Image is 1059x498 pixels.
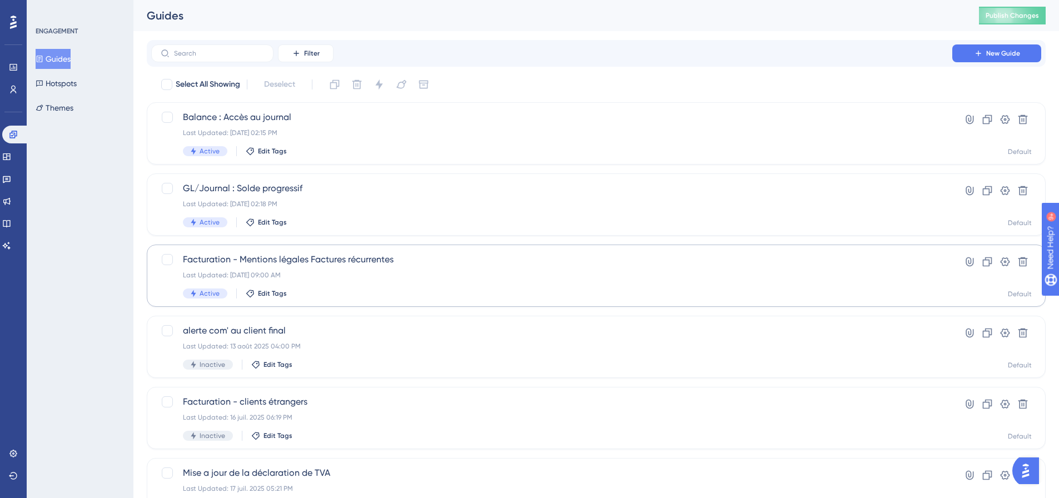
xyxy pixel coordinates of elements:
button: Deselect [254,74,305,94]
span: GL/Journal : Solde progressif [183,182,921,195]
div: ENGAGEMENT [36,27,78,36]
input: Search [174,49,264,57]
div: Last Updated: [DATE] 02:15 PM [183,128,921,137]
span: Active [200,147,220,156]
div: Default [1008,218,1032,227]
span: Edit Tags [263,431,292,440]
span: Edit Tags [258,147,287,156]
div: Last Updated: 16 juil. 2025 06:19 PM [183,413,921,422]
span: Active [200,289,220,298]
span: Need Help? [26,3,69,16]
div: Default [1008,290,1032,298]
iframe: UserGuiding AI Assistant Launcher [1012,454,1046,487]
div: Last Updated: [DATE] 02:18 PM [183,200,921,208]
span: Inactive [200,360,225,369]
span: Facturation - Mentions légales Factures récurrentes [183,253,921,266]
button: Publish Changes [979,7,1046,24]
div: 9+ [76,6,82,14]
div: Default [1008,361,1032,370]
div: Last Updated: 17 juil. 2025 05:21 PM [183,484,921,493]
span: Edit Tags [258,218,287,227]
div: Last Updated: 13 août 2025 04:00 PM [183,342,921,351]
span: Mise a jour de la déclaration de TVA [183,466,921,480]
span: alerte com' au client final [183,324,921,337]
button: Guides [36,49,71,69]
button: Hotspots [36,73,77,93]
button: Filter [278,44,334,62]
span: New Guide [986,49,1020,58]
button: Edit Tags [246,289,287,298]
button: New Guide [952,44,1041,62]
span: Facturation - clients étrangers [183,395,921,409]
span: Inactive [200,431,225,440]
button: Edit Tags [251,431,292,440]
div: Guides [147,8,951,23]
button: Edit Tags [246,218,287,227]
div: Default [1008,432,1032,441]
span: Edit Tags [258,289,287,298]
div: Default [1008,147,1032,156]
span: Edit Tags [263,360,292,369]
span: Balance : Accès au journal [183,111,921,124]
span: Deselect [264,78,295,91]
span: Filter [304,49,320,58]
span: Publish Changes [986,11,1039,20]
button: Edit Tags [246,147,287,156]
span: Select All Showing [176,78,240,91]
span: Active [200,218,220,227]
div: Last Updated: [DATE] 09:00 AM [183,271,921,280]
button: Edit Tags [251,360,292,369]
button: Themes [36,98,73,118]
